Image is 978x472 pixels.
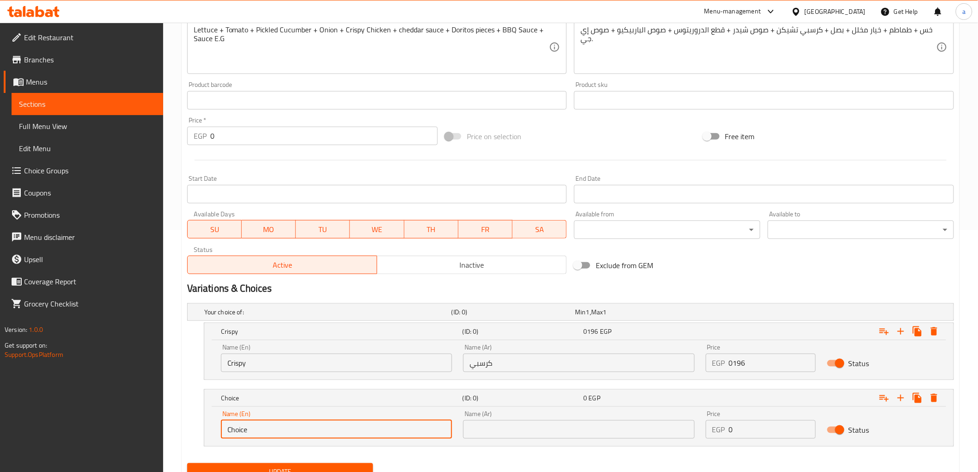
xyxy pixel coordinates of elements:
[600,325,611,337] span: EGP
[4,159,163,182] a: Choice Groups
[300,223,346,236] span: TU
[204,323,954,340] div: Expand
[4,71,163,93] a: Menus
[204,307,448,317] h5: Your choice of:
[462,223,509,236] span: FR
[603,306,607,318] span: 1
[458,220,513,239] button: FR
[194,130,207,141] p: EGP
[381,258,563,272] span: Inactive
[5,324,27,336] span: Version:
[24,232,156,243] span: Menu disclaimer
[463,354,694,372] input: Enter name Ar
[26,76,156,87] span: Menus
[204,390,954,406] div: Expand
[408,223,455,236] span: TH
[4,226,163,248] a: Menu disclaimer
[712,424,725,435] p: EGP
[583,325,599,337] span: 0196
[463,327,580,336] h5: (ID: 0)
[12,137,163,159] a: Edit Menu
[4,204,163,226] a: Promotions
[24,165,156,176] span: Choice Groups
[591,306,603,318] span: Max
[849,358,869,369] span: Status
[452,307,572,317] h5: (ID: 0)
[191,223,238,236] span: SU
[296,220,350,239] button: TU
[581,25,936,69] textarea: خس + طماطم + خيار مخلل + بصل + كرسبي تشيكن + صوص شيدر + قطع الدروريتوس + صوص الباربيكيو + صوص إي .جي
[589,392,600,404] span: EGP
[467,131,521,142] span: Price on selection
[712,357,725,368] p: EGP
[926,323,942,340] button: Delete Crispy
[5,349,63,361] a: Support.OpsPlatform
[4,248,163,270] a: Upsell
[729,420,816,439] input: Please enter price
[575,307,695,317] div: ,
[12,115,163,137] a: Full Menu View
[194,25,550,69] textarea: Lettuce + Tomato + Pickled Cucumber + Onion + Crispy Chicken + cheddar sauce + Doritos pieces + B...
[704,6,761,17] div: Menu-management
[574,91,954,110] input: Please enter product sku
[29,324,43,336] span: 1.0.0
[4,293,163,315] a: Grocery Checklist
[221,327,459,336] h5: Crispy
[187,256,377,274] button: Active
[377,256,567,274] button: Inactive
[350,220,404,239] button: WE
[575,306,586,318] span: Min
[4,49,163,71] a: Branches
[187,220,242,239] button: SU
[892,323,909,340] button: Add new choice
[19,143,156,154] span: Edit Menu
[463,420,694,439] input: Enter name Ar
[909,323,926,340] button: Clone new choice
[24,276,156,287] span: Coverage Report
[221,420,452,439] input: Enter name En
[586,306,590,318] span: 1
[210,127,438,145] input: Please enter price
[574,221,760,239] div: ​
[245,223,292,236] span: MO
[24,298,156,309] span: Grocery Checklist
[5,339,47,351] span: Get support on:
[221,354,452,372] input: Enter name En
[24,54,156,65] span: Branches
[516,223,563,236] span: SA
[596,260,653,271] span: Exclude from GEM
[583,392,587,404] span: 0
[729,354,816,372] input: Please enter price
[187,91,567,110] input: Please enter product barcode
[4,26,163,49] a: Edit Restaurant
[513,220,567,239] button: SA
[849,424,869,435] span: Status
[4,270,163,293] a: Coverage Report
[768,221,954,239] div: ​
[19,121,156,132] span: Full Menu View
[19,98,156,110] span: Sections
[876,323,892,340] button: Add choice group
[188,304,954,320] div: Expand
[24,209,156,221] span: Promotions
[354,223,400,236] span: WE
[242,220,296,239] button: MO
[463,393,580,403] h5: (ID: 0)
[24,187,156,198] span: Coupons
[962,6,966,17] span: a
[4,182,163,204] a: Coupons
[404,220,458,239] button: TH
[187,282,954,295] h2: Variations & Choices
[191,258,373,272] span: Active
[805,6,866,17] div: [GEOGRAPHIC_DATA]
[24,254,156,265] span: Upsell
[12,93,163,115] a: Sections
[24,32,156,43] span: Edit Restaurant
[221,393,459,403] h5: Choice
[725,131,755,142] span: Free item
